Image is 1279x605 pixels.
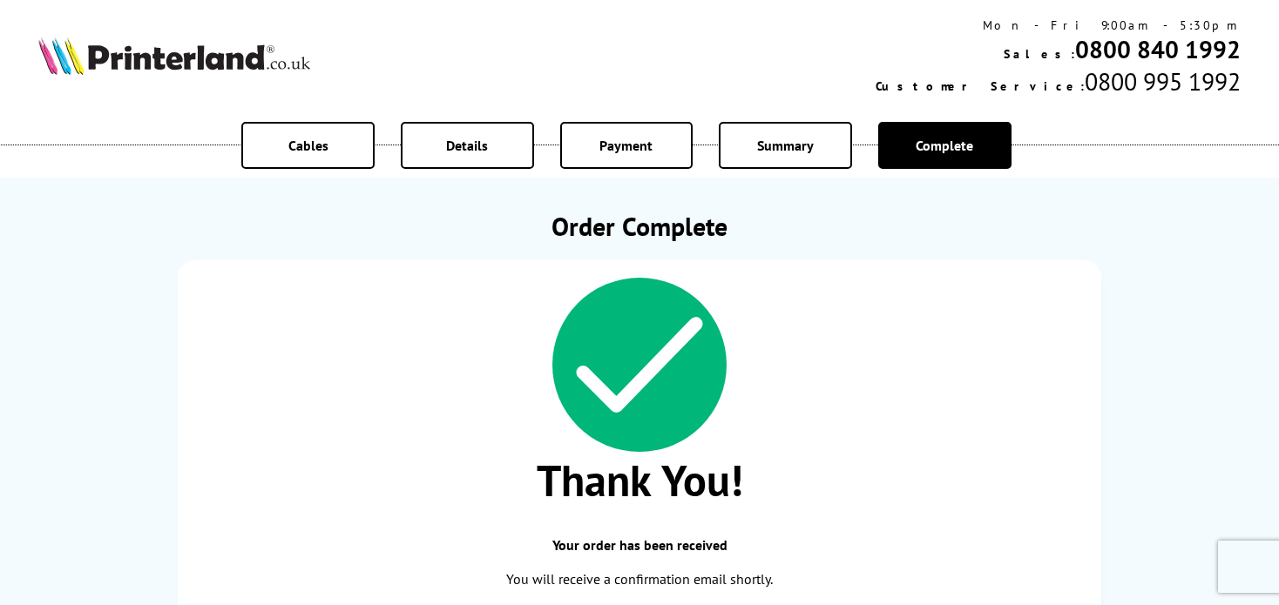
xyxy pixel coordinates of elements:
div: Mon - Fri 9:00am - 5:30pm [876,17,1241,33]
a: 0800 840 1992 [1075,33,1241,65]
img: Printerland Logo [38,37,310,75]
span: Sales: [1004,46,1075,62]
span: 0800 995 1992 [1085,65,1241,97]
span: Cables [288,137,328,154]
span: Complete [916,137,973,154]
span: Details [446,137,488,154]
span: Summary [757,137,814,154]
span: Thank You! [195,452,1084,508]
p: You will receive a confirmation email shortly. [195,568,1084,591]
span: Payment [599,137,653,154]
span: Your order has been received [195,536,1084,554]
h1: Order Complete [178,209,1101,243]
span: Customer Service: [876,78,1085,94]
